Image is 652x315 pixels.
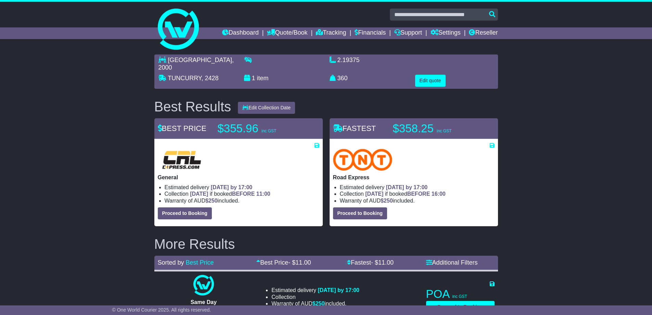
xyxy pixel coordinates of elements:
[394,27,422,39] a: Support
[158,174,319,181] p: General
[158,57,234,71] span: , 2000
[426,301,495,313] button: Proceed to Booking
[256,259,311,266] a: Best Price- $11.00
[165,191,319,197] li: Collection
[347,259,394,266] a: Fastest- $11.00
[452,294,467,299] span: inc GST
[267,27,307,39] a: Quote/Book
[318,287,359,293] span: [DATE] by 17:00
[407,191,430,197] span: BEFORE
[381,198,393,204] span: $
[337,57,360,63] span: 2.19375
[168,57,232,63] span: [GEOGRAPHIC_DATA]
[154,237,498,252] h2: More Results
[271,300,359,307] li: Warranty of AUD included.
[158,124,206,133] span: BEST PRICE
[432,191,446,197] span: 16:00
[333,149,393,171] img: TNT Domestic: Road Express
[340,197,495,204] li: Warranty of AUD included.
[208,198,218,204] span: 250
[202,75,219,82] span: , 2428
[333,124,376,133] span: FASTEST
[333,174,495,181] p: Road Express
[158,149,206,171] img: CRL: General
[415,75,446,87] button: Edit quote
[168,75,201,82] span: TUNCURRY
[158,259,184,266] span: Sorted by
[337,75,348,82] span: 360
[437,129,451,133] span: inc GST
[333,207,387,219] button: Proceed to Booking
[312,301,325,306] span: $
[271,287,359,293] li: Estimated delivery
[252,75,255,82] span: 1
[384,198,393,204] span: 250
[151,99,235,114] div: Best Results
[316,27,346,39] a: Tracking
[316,301,325,306] span: 250
[288,259,311,266] span: - $
[257,75,269,82] span: item
[232,191,255,197] span: BEFORE
[378,259,394,266] span: 11.00
[431,27,461,39] a: Settings
[365,191,445,197] span: if booked
[295,259,311,266] span: 11.00
[355,27,386,39] a: Financials
[238,102,295,114] button: Edit Collection Date
[190,191,208,197] span: [DATE]
[469,27,498,39] a: Reseller
[222,27,259,39] a: Dashboard
[211,184,253,190] span: [DATE] by 17:00
[426,287,495,301] p: POA
[190,191,270,197] span: if booked
[186,259,214,266] a: Best Price
[256,191,270,197] span: 11:00
[340,191,495,197] li: Collection
[218,122,303,135] p: $355.96
[165,197,319,204] li: Warranty of AUD included.
[340,184,495,191] li: Estimated delivery
[371,259,394,266] span: - $
[271,294,359,300] li: Collection
[386,184,428,190] span: [DATE] by 17:00
[426,259,478,266] a: Additional Filters
[158,207,212,219] button: Proceed to Booking
[193,275,214,295] img: One World Courier: Same Day Nationwide(quotes take 0.5-1 hour)
[393,122,478,135] p: $358.25
[112,307,211,313] span: © One World Courier 2025. All rights reserved.
[261,129,276,133] span: inc GST
[165,184,319,191] li: Estimated delivery
[205,198,218,204] span: $
[365,191,383,197] span: [DATE]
